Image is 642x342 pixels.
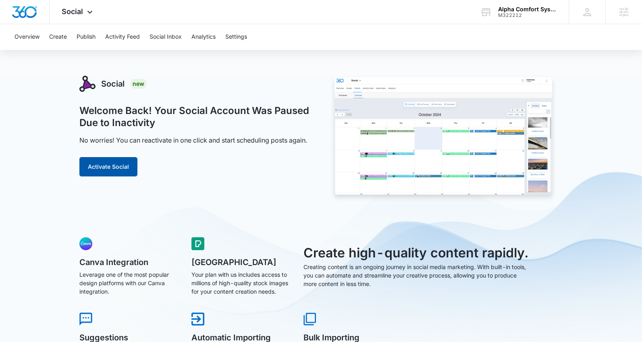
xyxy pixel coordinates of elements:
[498,12,557,18] div: account id
[49,24,67,50] button: Create
[303,334,404,342] h5: Bulk Importing
[79,105,312,129] h1: Welcome Back! Your Social Account Was Paused Due to Inactivity
[130,79,147,89] div: New
[105,24,140,50] button: Activity Feed
[79,334,180,342] h5: Suggestions
[15,24,39,50] button: Overview
[191,258,292,266] h5: [GEOGRAPHIC_DATA]
[498,6,557,12] div: account name
[77,24,96,50] button: Publish
[150,24,182,50] button: Social Inbox
[79,157,137,176] button: Activate Social
[191,334,292,342] h5: Automatic Importing
[62,7,83,16] span: Social
[79,258,180,266] h5: Canva Integration
[191,24,216,50] button: Analytics
[79,270,180,296] p: Leverage one of the most popular design platforms with our Canva integration.
[303,263,530,288] p: Creating content is an ongoing journey in social media marketing. With built-in tools, you can au...
[225,24,247,50] button: Settings
[191,270,292,296] p: Your plan with us includes access to millions of high-quality stock images for your content creat...
[101,78,125,90] h3: Social
[79,135,307,145] p: No worries! You can reactivate in one click and start scheduling posts again.
[303,243,530,263] h3: Create high-quality content rapidly.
